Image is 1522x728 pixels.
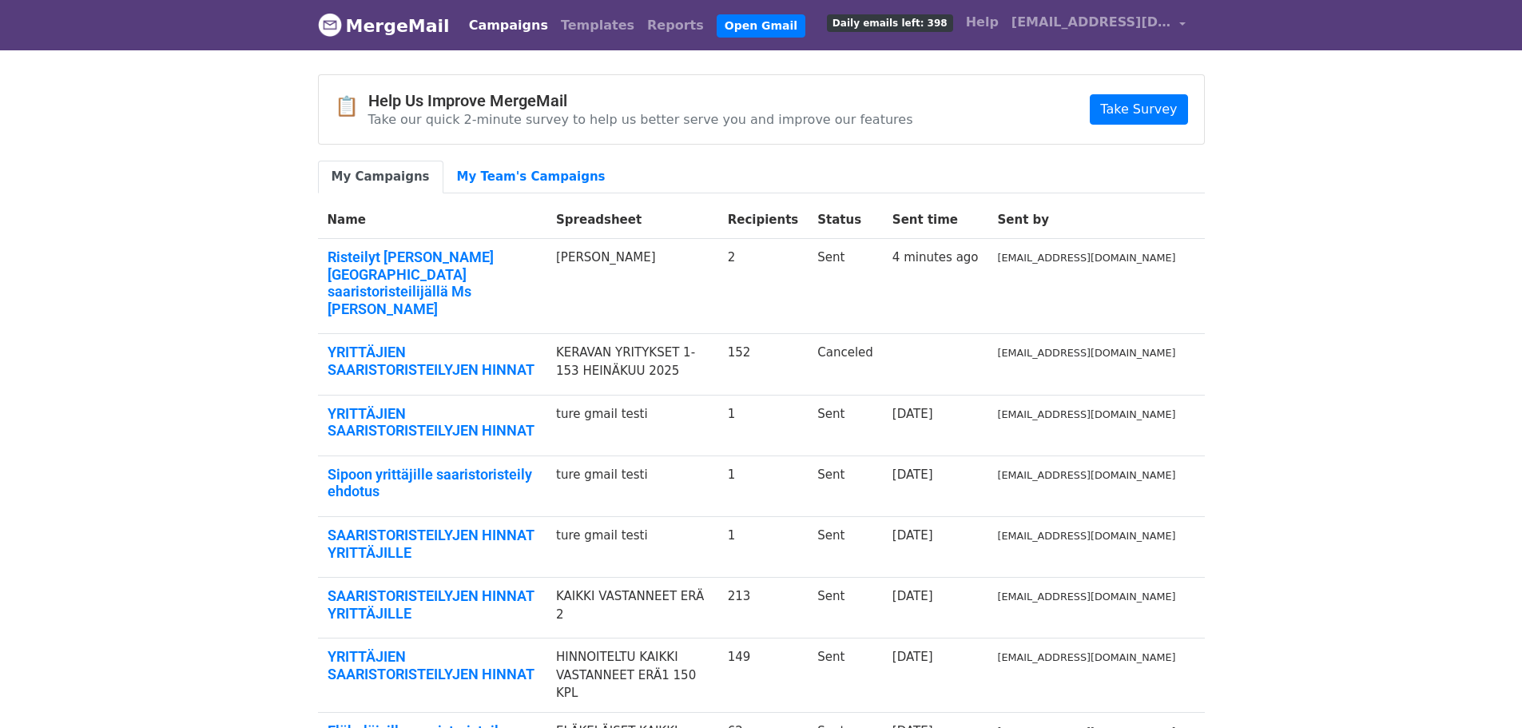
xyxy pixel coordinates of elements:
td: Sent [808,578,883,638]
td: ture gmail testi [546,455,718,516]
td: ture gmail testi [546,516,718,577]
a: Daily emails left: 398 [821,6,960,38]
td: KERAVAN YRITYKSET 1-153 HEINÄKUU 2025 [546,334,718,395]
span: [EMAIL_ADDRESS][DOMAIN_NAME] [1011,13,1171,32]
th: Status [808,201,883,239]
a: Help [960,6,1005,38]
a: My Team's Campaigns [443,161,619,193]
a: MergeMail [318,9,450,42]
a: YRITTÄJIEN SAARISTORISTEILYJEN HINNAT [328,648,538,682]
td: 152 [718,334,809,395]
td: Sent [808,395,883,455]
span: 📋 [335,95,368,118]
td: ture gmail testi [546,395,718,455]
a: 4 minutes ago [892,250,979,265]
a: [DATE] [892,467,933,482]
td: 213 [718,578,809,638]
th: Sent by [988,201,1186,239]
small: [EMAIL_ADDRESS][DOMAIN_NAME] [998,408,1176,420]
a: [EMAIL_ADDRESS][DOMAIN_NAME] [1005,6,1192,44]
th: Name [318,201,547,239]
td: Sent [808,638,883,713]
a: My Campaigns [318,161,443,193]
th: Sent time [883,201,988,239]
a: SAARISTORISTEILYJEN HINNAT YRITTÄJILLE [328,587,538,622]
td: 1 [718,395,809,455]
th: Recipients [718,201,809,239]
small: [EMAIL_ADDRESS][DOMAIN_NAME] [998,347,1176,359]
span: Daily emails left: 398 [827,14,953,32]
a: Take Survey [1090,94,1187,125]
p: Take our quick 2-minute survey to help us better serve you and improve our features [368,111,913,128]
td: Sent [808,516,883,577]
td: Canceled [808,334,883,395]
a: [DATE] [892,407,933,421]
a: [DATE] [892,589,933,603]
a: Templates [554,10,641,42]
a: [DATE] [892,650,933,664]
td: 1 [718,516,809,577]
a: Reports [641,10,710,42]
a: YRITTÄJIEN SAARISTORISTEILYJEN HINNAT [328,405,538,440]
td: HINNOITELTU KAIKKI VASTANNEET ERÄ1 150 KPL [546,638,718,713]
th: Spreadsheet [546,201,718,239]
a: Sipoon yrittäjille saaristoristeily ehdotus [328,466,538,500]
a: SAARISTORISTEILYJEN HINNAT YRITTÄJILLE [328,527,538,561]
td: 1 [718,455,809,516]
td: 149 [718,638,809,713]
small: [EMAIL_ADDRESS][DOMAIN_NAME] [998,469,1176,481]
a: [DATE] [892,528,933,543]
td: [PERSON_NAME] [546,239,718,334]
a: YRITTÄJIEN SAARISTORISTEILYJEN HINNAT [328,344,538,378]
td: Sent [808,455,883,516]
small: [EMAIL_ADDRESS][DOMAIN_NAME] [998,530,1176,542]
small: [EMAIL_ADDRESS][DOMAIN_NAME] [998,252,1176,264]
td: 2 [718,239,809,334]
h4: Help Us Improve MergeMail [368,91,913,110]
a: Risteilyt [PERSON_NAME][GEOGRAPHIC_DATA] saaristoristeilijällä Ms [PERSON_NAME] [328,249,538,317]
td: Sent [808,239,883,334]
small: [EMAIL_ADDRESS][DOMAIN_NAME] [998,651,1176,663]
a: Campaigns [463,10,554,42]
a: Open Gmail [717,14,805,38]
small: [EMAIL_ADDRESS][DOMAIN_NAME] [998,591,1176,603]
td: KAIKKI VASTANNEET ERÄ 2 [546,578,718,638]
img: MergeMail logo [318,13,342,37]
